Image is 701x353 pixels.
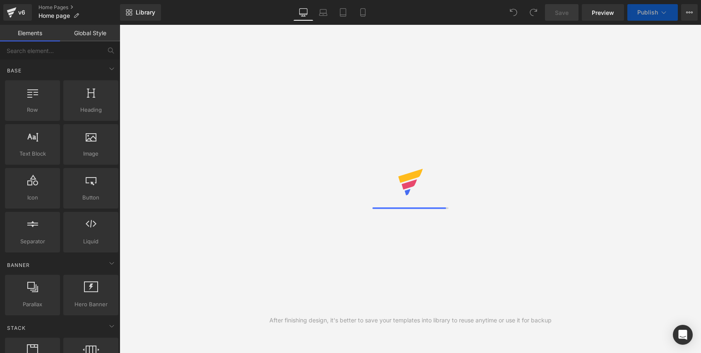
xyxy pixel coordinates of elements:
span: Home page [38,12,70,19]
span: Hero Banner [66,300,116,309]
span: Banner [6,261,31,269]
a: Global Style [60,25,120,41]
a: Home Pages [38,4,120,11]
span: Text Block [7,149,58,158]
span: Separator [7,237,58,246]
a: New Library [120,4,161,21]
button: Redo [525,4,542,21]
span: Heading [66,106,116,114]
div: Open Intercom Messenger [673,325,693,345]
a: Desktop [293,4,313,21]
span: Stack [6,324,26,332]
span: Row [7,106,58,114]
span: Icon [7,193,58,202]
a: v6 [3,4,32,21]
button: Undo [505,4,522,21]
span: Save [555,8,569,17]
a: Mobile [353,4,373,21]
div: After finishing design, it's better to save your templates into library to reuse anytime or use i... [269,316,552,325]
a: Laptop [313,4,333,21]
a: Preview [582,4,624,21]
div: v6 [17,7,27,18]
span: Image [66,149,116,158]
a: Tablet [333,4,353,21]
span: Button [66,193,116,202]
button: More [681,4,698,21]
span: Parallax [7,300,58,309]
span: Publish [637,9,658,16]
span: Base [6,67,22,74]
span: Liquid [66,237,116,246]
span: Library [136,9,155,16]
span: Preview [592,8,614,17]
button: Publish [627,4,678,21]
